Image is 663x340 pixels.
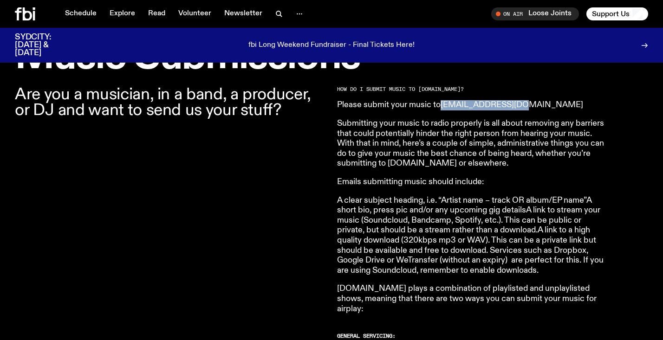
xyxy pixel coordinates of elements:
a: Read [143,7,171,20]
a: Volunteer [173,7,217,20]
h3: SYDCITY: [DATE] & [DATE] [15,33,74,57]
p: Are you a musician, in a band, a producer, or DJ and want to send us your stuff? [15,87,326,118]
p: fbi Long Weekend Fundraiser - Final Tickets Here! [248,41,415,50]
span: Support Us [592,10,630,18]
p: [DOMAIN_NAME] plays a combination of playlisted and unplaylisted shows, meaning that there are tw... [337,284,604,314]
p: A clear subject heading, i.e. “Artist name – track OR album/EP name”A short bio, press pic and/or... [337,196,604,276]
p: Please submit your music to [337,100,604,110]
button: Support Us [586,7,648,20]
a: Explore [104,7,141,20]
button: On AirLoose Joints [491,7,579,20]
a: Newsletter [219,7,268,20]
h1: Music Submissions [15,38,648,76]
strong: GENERAL SERVICING: [337,332,396,340]
a: Schedule [59,7,102,20]
h2: HOW DO I SUBMIT MUSIC TO [DOMAIN_NAME]? [337,87,604,92]
p: Submitting your music to radio properly is all about removing any barriers that could potentially... [337,119,604,169]
a: [EMAIL_ADDRESS][DOMAIN_NAME] [441,101,583,109]
p: Emails submitting music should include: [337,177,604,187]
